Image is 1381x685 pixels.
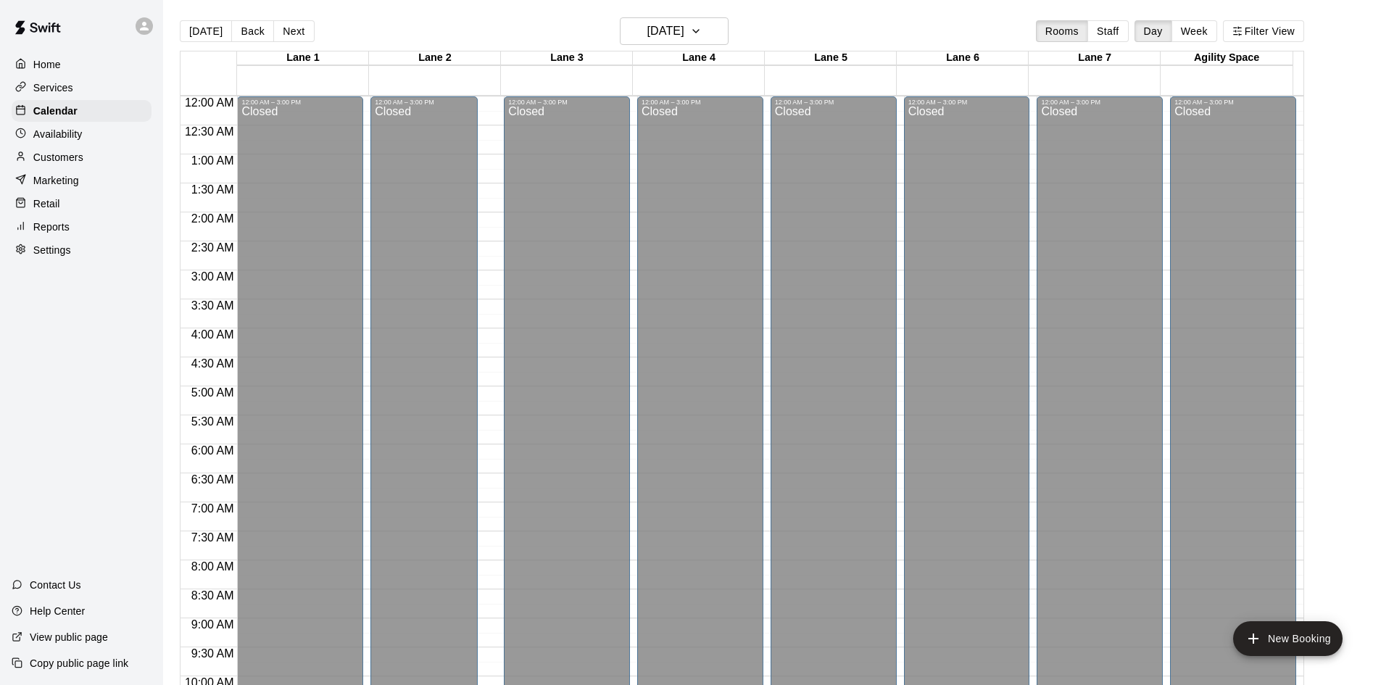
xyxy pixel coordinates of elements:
[1171,20,1217,42] button: Week
[1233,621,1343,656] button: add
[231,20,274,42] button: Back
[1029,51,1161,65] div: Lane 7
[188,618,238,631] span: 9:00 AM
[908,99,1026,106] div: 12:00 AM – 3:00 PM
[33,220,70,234] p: Reports
[12,239,152,261] a: Settings
[188,386,238,399] span: 5:00 AM
[369,51,501,65] div: Lane 2
[1135,20,1172,42] button: Day
[273,20,314,42] button: Next
[188,183,238,196] span: 1:30 AM
[30,630,108,644] p: View public page
[12,170,152,191] a: Marketing
[1161,51,1293,65] div: Agility Space
[188,212,238,225] span: 2:00 AM
[1036,20,1088,42] button: Rooms
[188,241,238,254] span: 2:30 AM
[188,473,238,486] span: 6:30 AM
[181,96,238,109] span: 12:00 AM
[1087,20,1129,42] button: Staff
[897,51,1029,65] div: Lane 6
[33,243,71,257] p: Settings
[501,51,633,65] div: Lane 3
[188,502,238,515] span: 7:00 AM
[241,99,359,106] div: 12:00 AM – 3:00 PM
[181,125,238,138] span: 12:30 AM
[647,21,684,41] h6: [DATE]
[12,123,152,145] a: Availability
[12,77,152,99] a: Services
[775,99,892,106] div: 12:00 AM – 3:00 PM
[188,444,238,457] span: 6:00 AM
[188,589,238,602] span: 8:30 AM
[1041,99,1158,106] div: 12:00 AM – 3:00 PM
[12,146,152,168] a: Customers
[642,99,759,106] div: 12:00 AM – 3:00 PM
[508,99,626,106] div: 12:00 AM – 3:00 PM
[12,54,152,75] a: Home
[12,216,152,238] a: Reports
[188,560,238,573] span: 8:00 AM
[12,100,152,122] a: Calendar
[237,51,369,65] div: Lane 1
[620,17,729,45] button: [DATE]
[1174,99,1292,106] div: 12:00 AM – 3:00 PM
[33,150,83,165] p: Customers
[188,154,238,167] span: 1:00 AM
[765,51,897,65] div: Lane 5
[188,299,238,312] span: 3:30 AM
[1223,20,1304,42] button: Filter View
[33,173,79,188] p: Marketing
[30,578,81,592] p: Contact Us
[188,647,238,660] span: 9:30 AM
[33,127,83,141] p: Availability
[188,531,238,544] span: 7:30 AM
[188,415,238,428] span: 5:30 AM
[33,104,78,118] p: Calendar
[375,99,473,106] div: 12:00 AM – 3:00 PM
[33,80,73,95] p: Services
[12,193,152,215] a: Retail
[188,270,238,283] span: 3:00 AM
[33,57,61,72] p: Home
[30,604,85,618] p: Help Center
[30,656,128,671] p: Copy public page link
[180,20,232,42] button: [DATE]
[188,328,238,341] span: 4:00 AM
[633,51,765,65] div: Lane 4
[33,196,60,211] p: Retail
[188,357,238,370] span: 4:30 AM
